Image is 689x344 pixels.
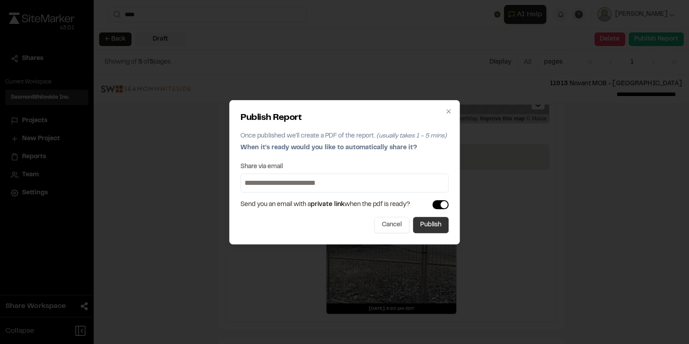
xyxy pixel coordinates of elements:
[413,217,449,233] button: Publish
[240,111,449,125] h2: Publish Report
[240,164,283,170] label: Share via email
[376,133,447,139] span: (usually takes 1 - 5 mins)
[374,217,409,233] button: Cancel
[240,131,449,141] p: Once published we'll create a PDF of the report.
[311,202,344,207] span: private link
[240,200,410,210] span: Send you an email with a when the pdf is ready?
[240,145,417,151] span: When it's ready would you like to automatically share it?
